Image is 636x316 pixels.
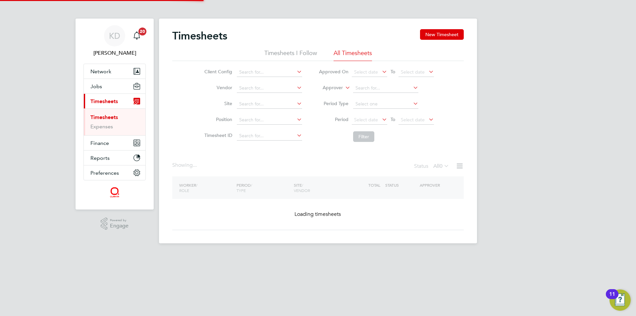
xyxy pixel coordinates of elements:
button: Filter [353,131,374,142]
span: Powered by [110,218,129,223]
button: Preferences [84,165,145,180]
span: Select date [354,117,378,123]
a: Timesheets [90,114,118,120]
span: Engage [110,223,129,229]
span: Network [90,68,111,75]
img: quantacontracts-logo-retina.png [110,187,119,198]
a: Go to home page [83,187,146,198]
input: Search for... [353,84,418,93]
label: Vendor [202,85,232,91]
input: Select one [353,99,418,109]
span: Finance [90,140,109,146]
button: New Timesheet [420,29,464,40]
span: 0 [440,163,443,169]
label: Timesheet ID [202,132,232,138]
input: Search for... [237,84,302,93]
span: To [389,67,397,76]
label: All [433,163,449,169]
span: Karen Donald [83,49,146,57]
a: Powered byEngage [101,218,129,230]
button: Network [84,64,145,79]
input: Search for... [237,68,302,77]
span: Reports [90,155,110,161]
span: Preferences [90,170,119,176]
button: Jobs [84,79,145,94]
label: Approver [313,85,343,91]
span: To [389,115,397,124]
label: Period Type [319,100,348,106]
div: Timesheets [84,108,145,135]
span: Timesheets [90,98,118,104]
div: 11 [609,294,615,303]
div: Status [414,162,450,171]
span: Select date [354,69,378,75]
span: Jobs [90,83,102,90]
input: Search for... [237,131,302,141]
div: Showing [172,162,198,169]
span: ... [193,162,197,168]
a: Expenses [90,123,113,130]
label: Site [202,100,232,106]
button: Timesheets [84,94,145,108]
label: Position [202,116,232,122]
button: Open Resource Center, 11 new notifications [609,289,631,311]
nav: Main navigation [76,19,154,210]
input: Search for... [237,115,302,125]
label: Client Config [202,69,232,75]
a: 20 [130,25,143,46]
button: Finance [84,136,145,150]
span: Select date [401,69,425,75]
a: KD[PERSON_NAME] [83,25,146,57]
span: KD [109,32,120,40]
label: Period [319,116,348,122]
button: Reports [84,151,145,165]
span: 20 [138,28,146,35]
label: Approved On [319,69,348,75]
h2: Timesheets [172,29,227,42]
li: Timesheets I Follow [264,49,317,61]
input: Search for... [237,99,302,109]
span: Select date [401,117,425,123]
li: All Timesheets [334,49,372,61]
